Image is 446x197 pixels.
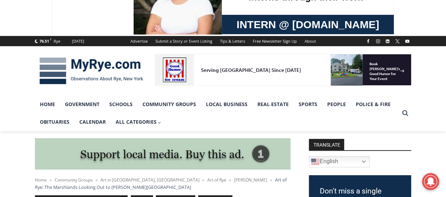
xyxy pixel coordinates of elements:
span: > [50,178,52,183]
span: > [229,178,231,183]
div: Rye [54,38,60,44]
img: MyRye.com [35,53,148,89]
a: Police & Fire [351,96,396,113]
span: > [202,178,204,183]
button: Child menu of All Categories [111,113,166,131]
span: 76.51 [39,38,49,44]
a: Book [PERSON_NAME]'s Good Humor for Your Event [209,2,255,32]
a: Linkedin [383,37,392,45]
a: Obituaries [35,113,74,131]
a: Government [60,96,104,113]
a: Open Tues. - Sun. [PHONE_NUMBER] [0,71,71,88]
img: en [311,158,319,166]
span: Intern @ [DOMAIN_NAME] [184,70,327,86]
nav: Breadcrumbs [35,176,291,191]
span: Open Tues. - Sun. [PHONE_NUMBER] [2,73,69,99]
a: Instagram [374,37,382,45]
a: X [393,37,402,45]
a: People [322,96,351,113]
a: Sports [294,96,322,113]
button: View Search Form [399,107,411,119]
img: support local media, buy this ad [35,138,291,170]
h4: Book [PERSON_NAME]'s Good Humor for Your Event [215,7,245,27]
a: Free Newsletter Sign Up [249,36,301,46]
img: s_800_809a2aa2-bb6e-4add-8b5e-749ad0704c34.jpeg [171,0,213,32]
span: > [270,178,272,183]
a: [PERSON_NAME] [234,177,267,183]
div: Serving [GEOGRAPHIC_DATA] Since [DATE] [46,13,174,19]
a: Real Estate [252,96,294,113]
nav: Primary Navigation [35,96,399,131]
strong: TRANSLATE [309,139,344,150]
a: About [301,36,320,46]
a: Local Business [201,96,252,113]
div: "...watching a master [PERSON_NAME] chef prepare an omakase meal is fascinating dinner theater an... [72,44,100,84]
a: Community Groups [138,96,201,113]
a: Art in [GEOGRAPHIC_DATA], [GEOGRAPHIC_DATA] [100,177,200,183]
nav: Secondary Navigation [127,36,320,46]
a: English [309,156,370,167]
a: Tips & Letters [216,36,249,46]
span: > [96,178,98,183]
a: Community Groups [55,177,93,183]
a: Home [35,177,47,183]
div: "At the 10am stand-up meeting, each intern gets a chance to take [PERSON_NAME] and the other inte... [178,0,333,68]
a: YouTube [403,37,411,45]
a: Facebook [364,37,372,45]
a: Advertise [127,36,152,46]
a: Home [35,96,60,113]
a: Art of Rye [207,177,226,183]
span: F [50,37,51,41]
a: Submit a Story or Event Listing [152,36,216,46]
a: Calendar [74,113,111,131]
div: [DATE] [72,38,84,44]
a: Intern @ [DOMAIN_NAME] [170,68,342,88]
span: Art of Rye: The Marshlands Looking Out to [PERSON_NAME][GEOGRAPHIC_DATA] [35,177,287,190]
a: Schools [104,96,138,113]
